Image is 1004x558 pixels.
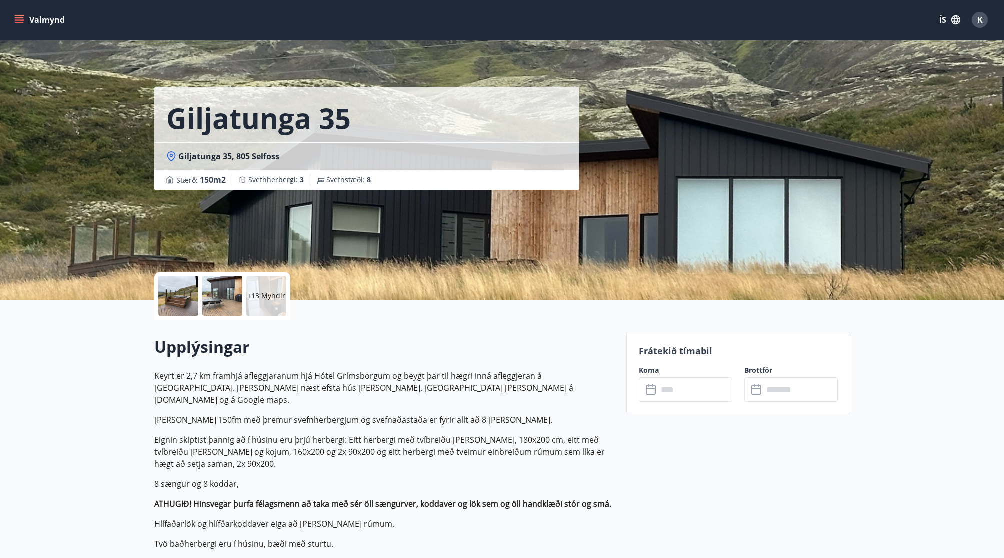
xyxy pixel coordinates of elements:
label: Brottför [744,365,838,375]
button: ÍS [934,11,966,29]
strong: ATHUGIÐ! Hinsvegar þurfa félagsmenn að taka með sér öll sængurver, koddaver og lök sem og öll han... [154,498,611,509]
span: Svefnstæði : [326,175,371,185]
span: Svefnherbergi : [248,175,304,185]
p: Tvö baðherbergi eru í húsinu, bæði með sturtu. [154,538,614,550]
span: Giljatunga 35, 805 Selfoss [178,151,279,162]
label: Koma [639,365,732,375]
span: K [977,14,983,25]
p: +13 Myndir [247,291,285,301]
p: Eignin skiptist þannig að í húsinu eru þrjú herbergi: Eitt herbergi með tvíbreiðu [PERSON_NAME], ... [154,434,614,470]
span: 8 [367,175,371,184]
h1: Giljatunga 35 [166,99,351,137]
span: 3 [300,175,304,184]
span: 150 m2 [200,174,226,185]
h2: Upplýsingar [154,336,614,358]
span: Stærð : [176,174,226,186]
p: 8 sængur og 8 koddar, [154,478,614,490]
button: K [968,8,992,32]
p: Hlífaðarlök og hlífðarkoddaver eiga að [PERSON_NAME] rúmum. [154,518,614,530]
p: Frátekið tímabil [639,344,838,357]
p: Keyrt er 2,7 km framhjá afleggjaranum hjá Hótel Grímsborgum og beygt þar til hægri inná afleggjer... [154,370,614,406]
button: menu [12,11,69,29]
p: [PERSON_NAME] 150fm með þremur svefnherbergjum og svefnaðastaða er fyrir allt að 8 [PERSON_NAME]. [154,414,614,426]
